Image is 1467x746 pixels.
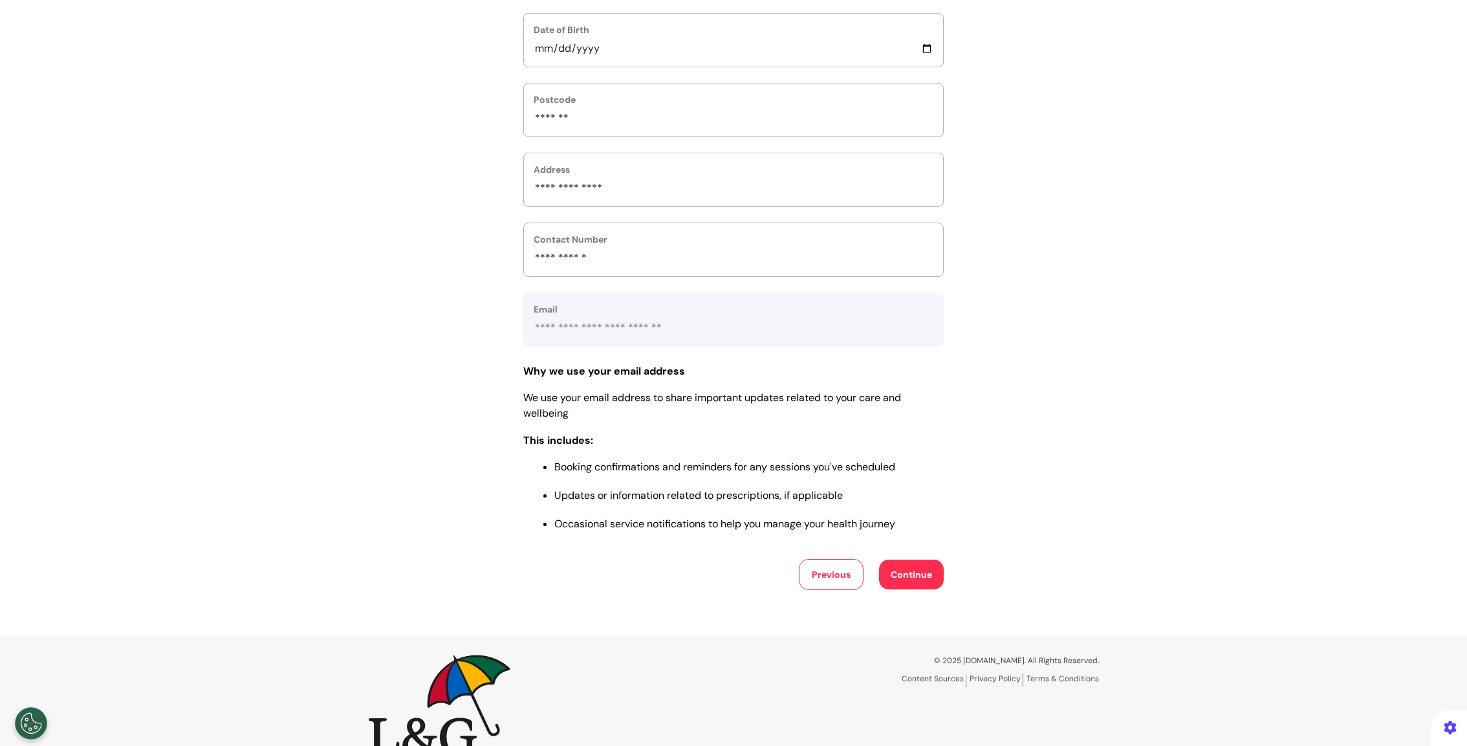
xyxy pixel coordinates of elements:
p: We use your email address to share important updates related to your care and wellbeing [523,390,944,421]
label: Address [534,163,933,177]
li: Updates or information related to prescriptions, if applicable [554,488,944,503]
button: Previous [799,559,864,590]
label: Postcode [534,93,933,107]
li: Occasional service notifications to help you manage your health journey [554,516,944,532]
a: Content Sources [902,674,966,687]
li: Booking confirmations and reminders for any sessions you've scheduled [554,459,944,475]
label: Contact Number [534,233,933,247]
a: Terms & Conditions [1027,674,1099,684]
p: © 2025 [DOMAIN_NAME]. All Rights Reserved. [743,655,1099,666]
h3: Why we use your email address [523,365,944,377]
label: Email [534,303,933,316]
h3: This includes: [523,434,944,446]
label: Date of Birth [534,23,933,37]
button: Continue [879,560,944,589]
a: Privacy Policy [970,674,1023,687]
button: Open Preferences [15,707,47,740]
